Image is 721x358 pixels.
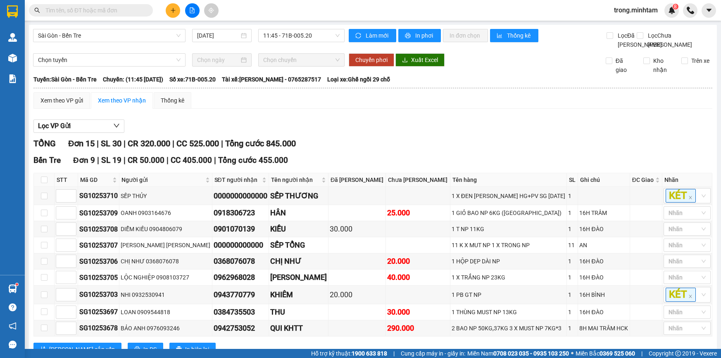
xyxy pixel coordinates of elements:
[128,138,170,148] span: CR 320.000
[352,350,387,357] strong: 1900 633 818
[349,29,396,42] button: syncLàm mới
[607,5,664,15] span: trong.minhtam
[212,187,269,205] td: 0000000000000
[121,241,210,250] div: [PERSON_NAME] [PERSON_NAME]
[212,270,269,286] td: 0962968028
[9,322,17,330] span: notification
[452,273,566,282] div: 1 X TRẮNG NP 23KG
[568,308,576,317] div: 1
[452,208,566,217] div: 1 GIỎ BAO NP 6KG ([GEOGRAPHIC_DATA])
[98,96,146,105] div: Xem theo VP nhận
[327,75,390,84] span: Loại xe: Ghế ngồi 29 chỗ
[411,55,438,64] span: Xuất Excel
[269,187,328,205] td: SẾP THƯƠNG
[270,322,327,334] div: QUI KHTT
[612,56,637,74] span: Đã giao
[9,303,17,311] span: question-circle
[579,308,628,317] div: 16H ĐÀO
[452,224,566,234] div: 1 T NP 11KG
[387,207,448,219] div: 25.000
[8,284,17,293] img: warehouse-icon
[702,3,716,18] button: caret-down
[311,349,387,358] span: Hỗ trợ kỹ thuật:
[167,155,169,165] span: |
[452,191,566,200] div: 1 X ĐEN [PERSON_NAME] HG+PV SG [DATE]
[579,224,628,234] div: 16H ĐÀO
[270,306,327,318] div: THU
[128,155,164,165] span: CR 50.000
[507,31,532,40] span: Thống kê
[214,190,267,202] div: 0000000000000
[214,155,216,165] span: |
[97,155,99,165] span: |
[579,290,628,299] div: 16H BÌNH
[176,346,182,353] span: printer
[78,253,119,270] td: SG10253706
[45,6,143,15] input: Tìm tên, số ĐT hoặc mã đơn
[269,320,328,337] td: QUI KHTT
[452,308,566,317] div: 1 THÙNG MUST NP 13KG
[79,256,118,267] div: SG10253706
[8,54,17,62] img: warehouse-icon
[675,351,681,356] span: copyright
[222,75,321,84] span: Tài xế: [PERSON_NAME] - 0765287517
[79,272,118,283] div: SG10253705
[664,175,710,184] div: Nhãn
[214,175,260,184] span: SĐT người nhận
[7,5,18,18] img: logo-vxr
[121,290,210,299] div: NHI 0932530941
[568,224,576,234] div: 1
[134,346,140,353] span: printer
[78,205,119,221] td: SG10253709
[172,138,174,148] span: |
[33,343,121,356] button: sort-ascending[PERSON_NAME] sắp xếp
[270,255,327,267] div: CHỊ NHƯ
[212,286,269,304] td: 0943770779
[405,33,412,39] span: printer
[666,288,696,301] span: KÉT
[393,349,395,358] span: |
[387,272,448,283] div: 40.000
[225,138,296,148] span: Tổng cước 845.000
[214,207,267,219] div: 0918306723
[78,270,119,286] td: SG10253705
[402,57,408,64] span: download
[571,352,573,355] span: ⚪️
[176,138,219,148] span: CC 525.000
[212,237,269,253] td: 000000000000
[579,257,628,266] div: 16H ĐÀO
[705,7,713,14] span: caret-down
[568,273,576,282] div: 1
[632,175,654,184] span: ĐC Giao
[121,191,210,200] div: SẾP THỦY
[79,224,118,234] div: SG10253708
[170,7,176,13] span: plus
[73,155,95,165] span: Đơn 9
[688,56,713,65] span: Trên xe
[124,138,126,148] span: |
[490,29,538,42] button: bar-chartThống kê
[497,33,504,39] span: bar-chart
[214,223,267,235] div: 0901070139
[673,4,678,10] sup: 8
[328,173,386,187] th: Đã [PERSON_NAME]
[16,283,18,286] sup: 1
[270,289,327,301] div: KHIÊM
[121,224,210,234] div: DIỄM KIỀU 0904806079
[349,53,394,67] button: Chuyển phơi
[568,324,576,333] div: 1
[263,29,340,42] span: 11:45 - 71B-005.20
[79,323,118,333] div: SG10253678
[579,241,628,250] div: AN
[78,304,119,320] td: SG10253697
[40,96,83,105] div: Xem theo VP gửi
[568,257,576,266] div: 1
[330,289,384,301] div: 20.000
[269,253,328,270] td: CHỊ NHƯ
[579,273,628,282] div: 16H ĐÀO
[169,343,216,356] button: printerIn biên lai
[688,294,692,298] span: close
[38,121,71,131] span: Lọc VP Gửi
[452,290,566,299] div: 1 PB GT NP
[101,138,121,148] span: SL 30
